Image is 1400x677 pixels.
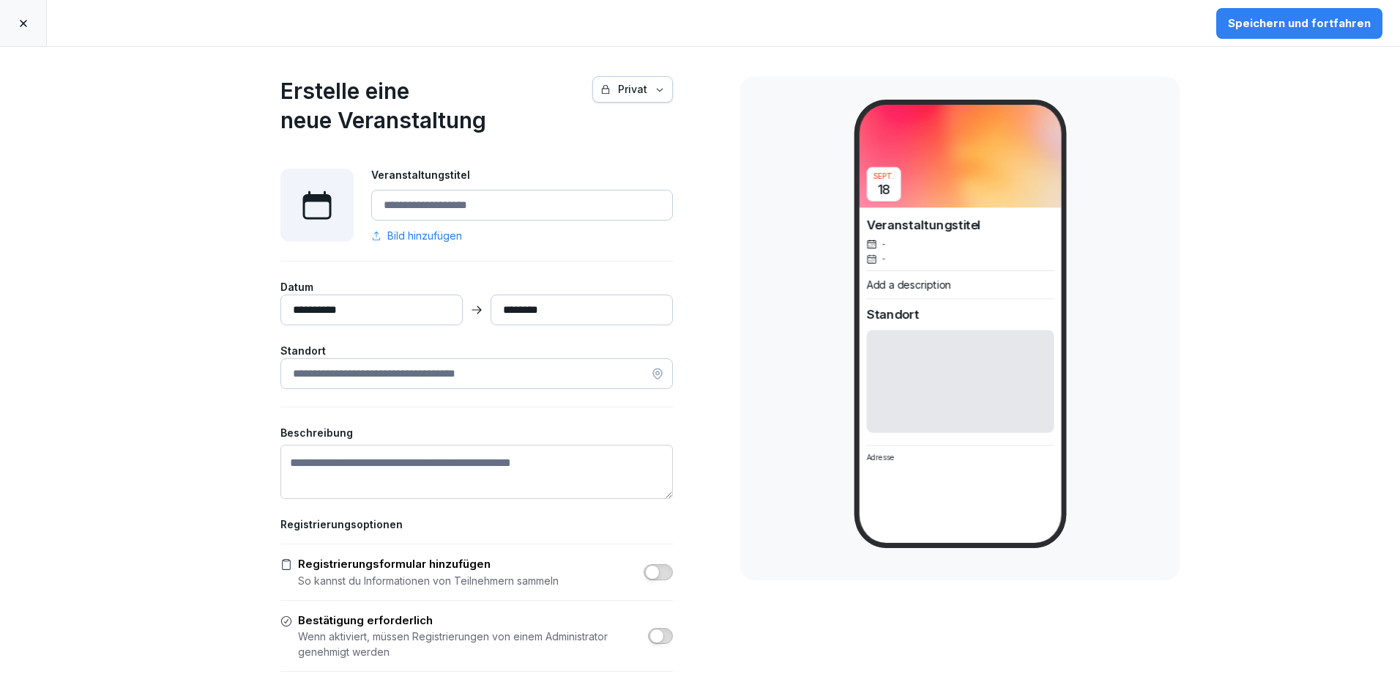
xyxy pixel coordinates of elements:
[387,228,462,243] span: Bild hinzufügen
[298,573,559,588] p: So kannst du Informationen von Teilnehmern sammeln
[280,517,673,532] p: Registrierungsoptionen
[298,556,559,573] p: Registrierungsformular hinzufügen
[877,182,890,197] p: 18
[280,344,326,357] span: Standort
[859,105,1061,207] img: event-placeholder-image.png
[866,452,1054,463] p: Adresse
[298,629,642,659] p: Wenn aktiviert, müssen Registrierungen von einem Administrator genehmigt werden
[298,613,642,629] p: Bestätigung erforderlich
[873,171,893,182] p: Sept.
[866,306,1054,324] h2: Standort
[371,169,470,181] span: Veranstaltungstitel
[280,76,585,135] h1: Erstelle eine neue Veranstaltung
[280,281,313,293] span: Datum
[866,277,1054,292] p: Add a description
[1216,8,1382,39] button: Speichern und fortfahren
[882,238,885,249] p: -
[882,254,885,264] p: -
[1228,15,1371,32] div: Speichern und fortfahren
[280,425,673,440] label: Beschreibung
[600,81,665,97] div: Privat
[866,216,1054,234] h2: Veranstaltungstitel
